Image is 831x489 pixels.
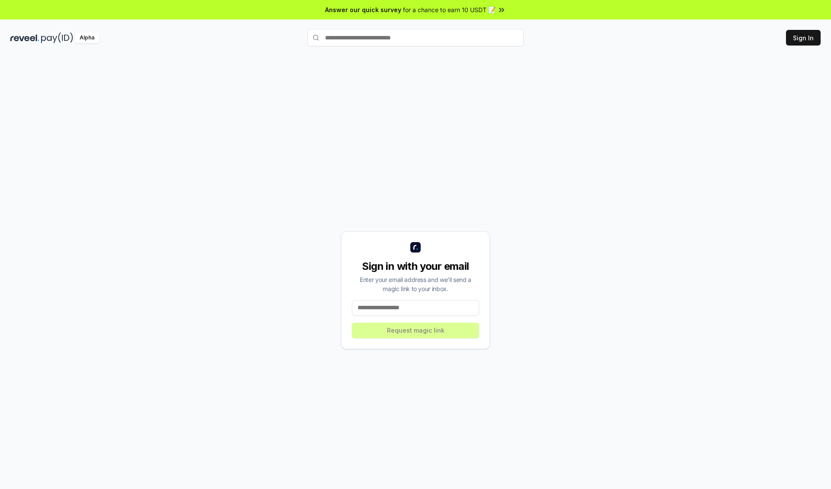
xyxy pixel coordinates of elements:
button: Sign In [786,30,821,45]
img: reveel_dark [10,32,39,43]
div: Sign in with your email [352,259,479,273]
span: for a chance to earn 10 USDT 📝 [403,5,496,14]
span: Answer our quick survey [325,5,401,14]
img: logo_small [410,242,421,253]
div: Alpha [75,32,99,43]
div: Enter your email address and we’ll send a magic link to your inbox. [352,275,479,293]
img: pay_id [41,32,73,43]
